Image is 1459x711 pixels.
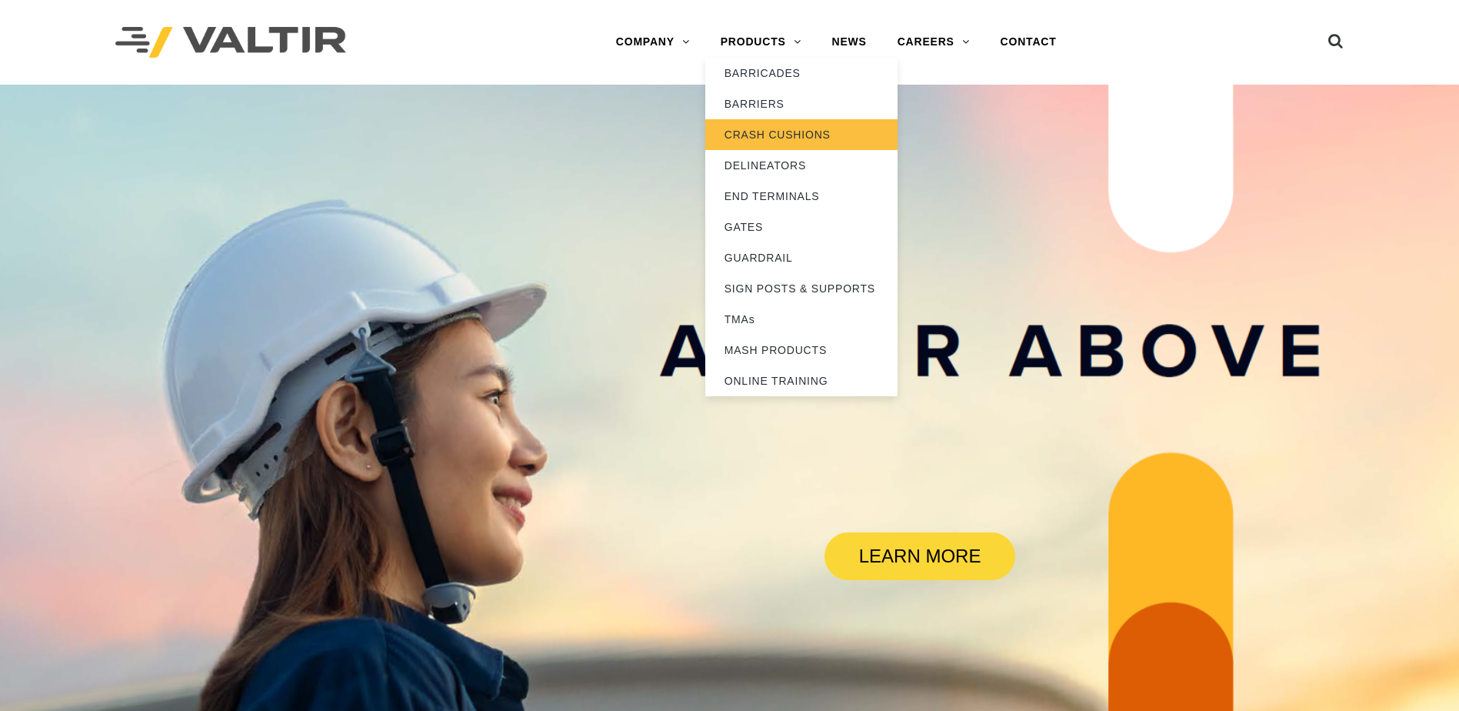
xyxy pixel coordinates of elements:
a: END TERMINALS [705,181,898,212]
a: GUARDRAIL [705,242,898,273]
a: GATES [705,212,898,242]
a: CAREERS [882,27,985,58]
a: SIGN POSTS & SUPPORTS [705,273,898,304]
a: TMAs [705,304,898,335]
a: DELINEATORS [705,150,898,181]
a: BARRIERS [705,88,898,119]
a: CRASH CUSHIONS [705,119,898,150]
a: NEWS [817,27,882,58]
a: COMPANY [601,27,705,58]
a: PRODUCTS [705,27,817,58]
a: ONLINE TRAINING [705,366,898,396]
a: CONTACT [985,27,1072,58]
a: MASH PRODUCTS [705,335,898,366]
a: LEARN MORE [824,532,1015,580]
img: Valtir [115,27,346,58]
a: BARRICADES [705,58,898,88]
